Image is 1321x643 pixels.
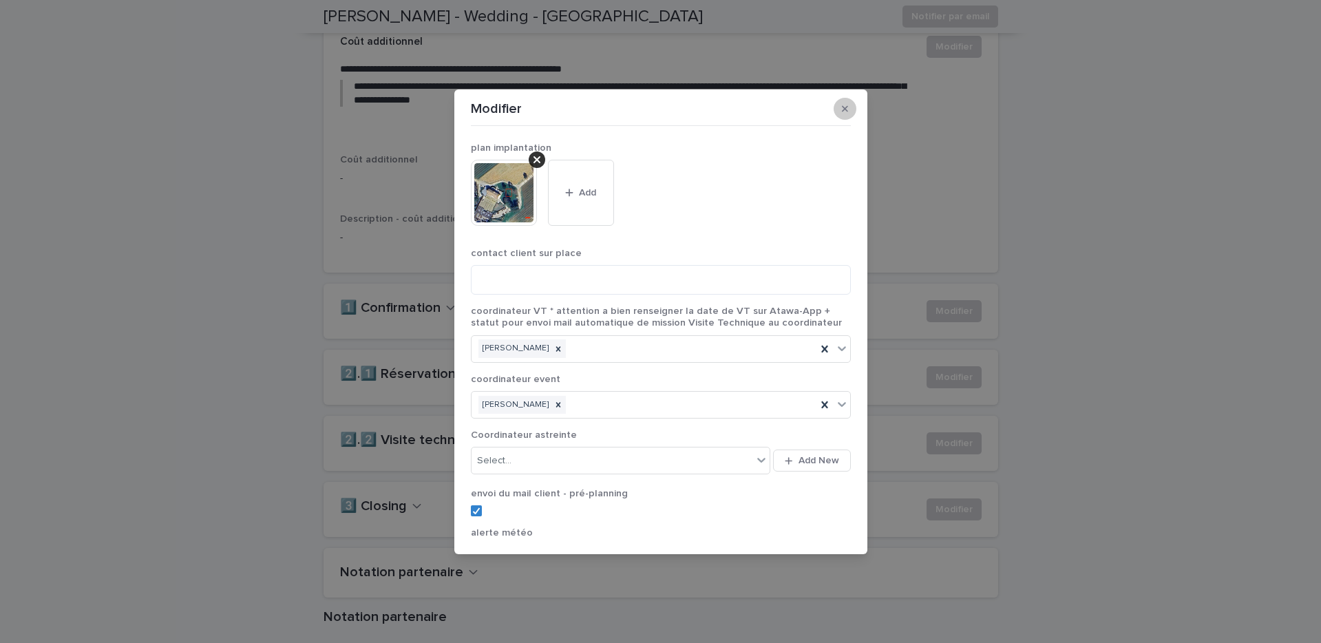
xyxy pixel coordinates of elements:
span: Add New [799,456,839,465]
span: contact client sur place [471,249,582,258]
span: alerte météo [471,528,533,538]
span: coordinateur VT * attention a bien renseigner la date de VT sur Atawa-App + statut pour envoi mai... [471,306,842,328]
div: [PERSON_NAME] [478,396,551,414]
span: envoi du mail client - pré-planning [471,489,628,498]
span: plan implantation [471,143,551,153]
span: coordinateur event [471,375,560,384]
p: Modifier [471,101,522,117]
div: [PERSON_NAME] [478,339,551,358]
button: Add [548,160,614,226]
div: Select... [477,454,511,468]
span: Coordinateur astreinte [471,430,577,440]
span: Add [579,188,596,198]
button: Add New [773,450,850,472]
